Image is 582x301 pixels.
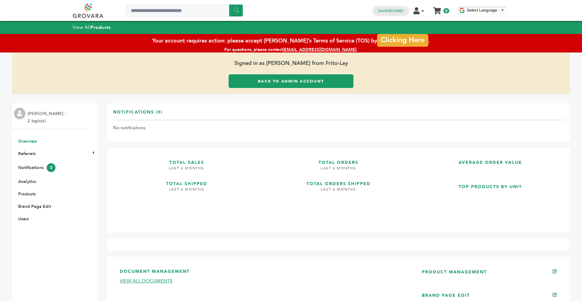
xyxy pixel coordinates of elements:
[377,34,428,47] a: Clicking Here
[113,120,564,136] td: No notifications.
[417,178,564,190] h3: TOP PRODUCTS BY UNIT
[113,187,260,197] h4: LAST 6 MONTHS
[18,204,51,209] a: Brand Page Edit
[229,74,353,88] a: Back to Admin Account
[265,154,412,222] a: TOTAL ORDERS LAST 6 MONTHS TOTAL ORDERS SHIPPED LAST 6 MONTHS
[12,52,570,74] span: Signed in as [PERSON_NAME] from Frito-Lay
[91,24,111,30] strong: Products
[113,166,260,175] h4: LAST 6 MONTHS
[28,110,68,125] li: [PERSON_NAME] - 2 login(s)
[18,151,36,157] a: Referrals
[113,154,260,222] a: TOTAL SALES LAST 6 MONTHS TOTAL SHIPPED LAST 6 MONTHS
[422,293,470,298] a: BRAND PAGE EDIT
[417,154,564,166] h3: AVERAGE ORDER VALUE
[417,178,564,222] a: TOP PRODUCTS BY UNIT
[467,8,504,12] a: Select Language​
[265,166,412,175] h4: LAST 6 MONTHS
[113,109,162,120] h3: Notifications (0)
[265,154,412,166] h3: TOTAL ORDERS
[265,187,412,197] h4: LAST 6 MONTHS
[500,8,504,12] span: ▼
[18,216,29,222] a: Users
[265,175,412,187] h3: TOTAL ORDERS SHIPPED
[378,8,403,14] a: Dashboard
[18,138,37,144] a: Overview
[422,269,487,275] a: PRODUCT MANAGEMENT
[73,24,111,30] a: View AllProducts
[113,154,260,166] h3: TOTAL SALES
[47,163,55,172] span: 0
[18,191,36,197] a: Products
[417,154,564,173] a: AVERAGE ORDER VALUE
[443,8,449,13] span: 0
[18,179,36,184] a: Analytics
[120,269,404,278] h3: DOCUMENT MANAGEMENT
[283,47,356,52] a: [EMAIL_ADDRESS][DOMAIN_NAME]
[434,5,441,12] a: My Cart
[14,108,25,119] img: profile.png
[499,8,499,12] span: ​
[18,165,55,171] a: Notifications0
[467,8,497,12] span: Select Language
[126,5,243,17] input: Search a product or brand...
[113,175,260,187] h3: TOTAL SHIPPED
[120,278,172,284] a: VIEW ALL DOCUMENTS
